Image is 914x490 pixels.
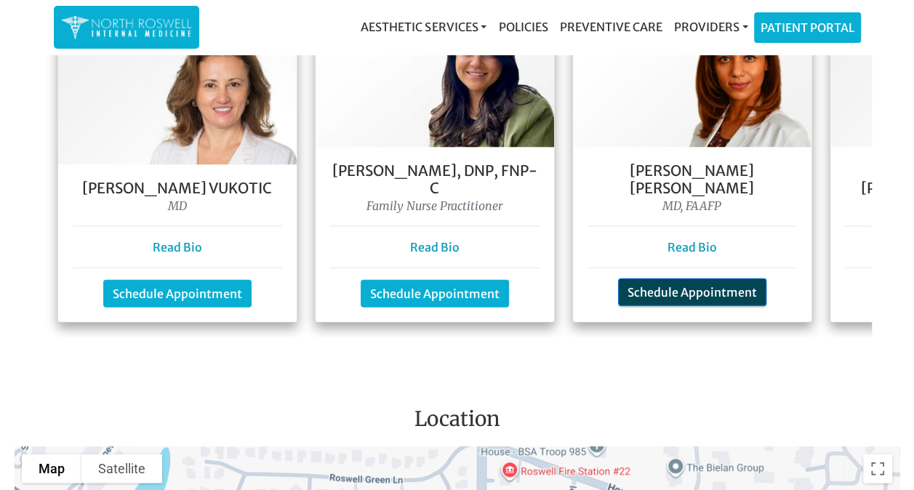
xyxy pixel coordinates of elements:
a: Preventive Care [553,12,668,41]
h5: [PERSON_NAME], DNP, FNP- C [330,162,540,197]
a: Read Bio [410,240,460,254]
a: Read Bio [153,240,202,254]
img: Dr. Goga Vukotis [58,24,297,165]
button: Show satellite imagery [81,454,162,483]
a: Schedule Appointment [361,280,509,308]
a: Providers [668,12,753,41]
img: Dr. Farah Mubarak Ali MD, FAAFP [573,7,811,148]
a: Read Bio [668,240,717,254]
i: MD, FAAFP [662,198,721,213]
h5: [PERSON_NAME] Vukotic [73,180,282,197]
i: Family Nurse Practitioner [366,198,502,213]
a: Schedule Appointment [618,278,766,306]
a: Patient Portal [755,13,860,42]
a: Aesthetic Services [355,12,492,41]
a: Schedule Appointment [103,280,252,308]
img: North Roswell Internal Medicine [61,13,192,41]
button: Show street map [22,454,81,483]
h5: [PERSON_NAME] [PERSON_NAME] [588,162,797,197]
i: MD [168,198,187,213]
a: Policies [492,12,553,41]
button: Toggle fullscreen view [863,454,892,483]
h3: Location [11,407,903,438]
